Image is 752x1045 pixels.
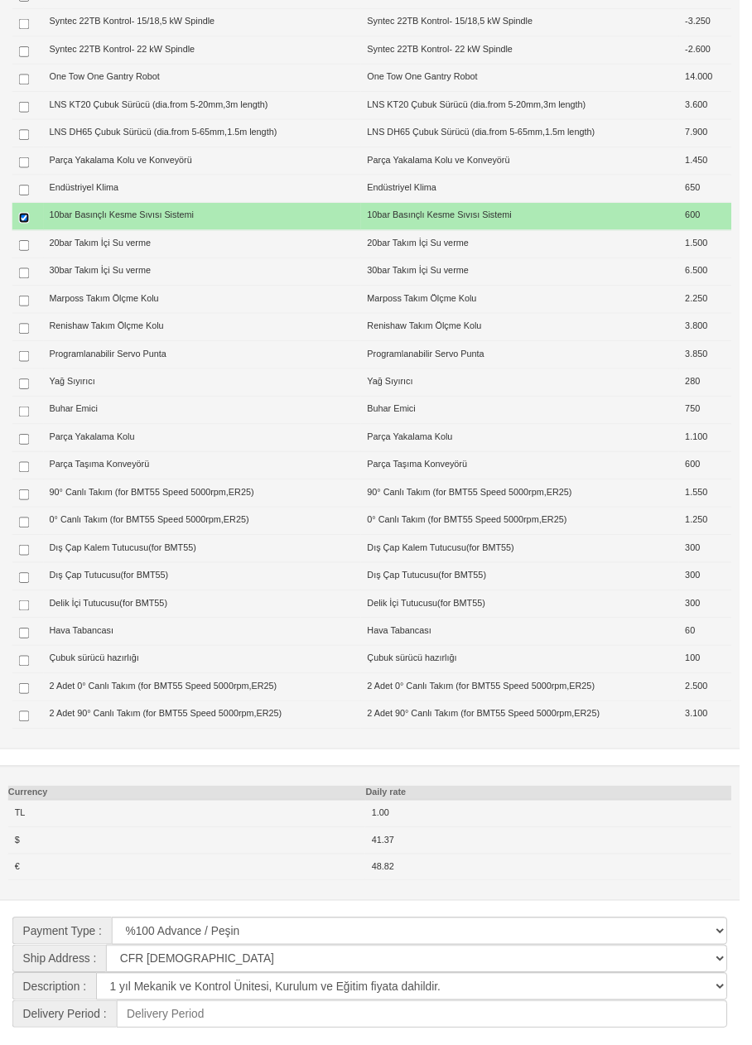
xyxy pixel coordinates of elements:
[44,572,367,600] td: Dış Çap Tutucusu(for BMT55)
[690,65,744,94] td: 14.000
[367,544,690,572] td: Dış Çap Kalem Tutucusu(for BMT55)
[690,262,744,291] td: 6.500
[690,713,744,741] td: 3.100
[690,488,744,516] td: 1.550
[44,713,367,741] td: 2 Adet 90° Canlı Takım (for BMT55 Speed 5000rpm,ER25)
[367,206,690,234] td: 10bar Basınçlı Kesme Sıvısı Sistemi
[367,37,690,65] td: Syntec 22TB Kontrol- 22 kW Spindle
[690,600,744,628] td: 300
[690,375,744,403] td: 280
[690,37,744,65] td: -2.600
[367,291,690,319] td: Marposs Takım Ölçme Kolu
[371,840,744,868] td: 41.37
[690,122,744,150] td: 7.900
[44,206,367,234] td: 10bar Basınçlı Kesme Sıvısı Sistemi
[367,488,690,516] td: 90° Canlı Takım (for BMT55 Speed 5000rpm,ER25)
[44,600,367,628] td: Delik İçi Tutucusu(for BMT55)
[690,460,744,488] td: 600
[367,657,690,685] td: Çubuk sürücü hazırlığı
[690,319,744,347] td: 3.800
[367,319,690,347] td: Renishaw Takım Ölçme Kolu
[44,37,367,65] td: Syntec 22TB Kontrol- 22 kW Spindle
[367,65,690,94] td: One Tow One Gantry Robot
[690,431,744,460] td: 1.100
[367,431,690,460] td: Parça Yakalama Kolu
[367,94,690,122] td: LNS KT20 Çubuk Sürücü (dia.from 5-20mm,3m length)
[371,868,744,895] td: 48.82
[12,961,108,989] span: Ship Address :
[690,94,744,122] td: 3.600
[12,989,98,1017] span: Description :
[44,65,367,94] td: One Tow One Gantry Robot
[690,206,744,234] td: 600
[44,319,367,347] td: Renishaw Takım Ölçme Kolu
[367,234,690,262] td: 20bar Takım İçi Su verme
[690,347,744,375] td: 3.850
[367,262,690,291] td: 30bar Takım İçi Su verme
[371,813,744,840] td: 1.00
[690,178,744,206] td: 650
[690,628,744,657] td: 60
[118,1017,740,1045] input: Delivery Period
[44,516,367,544] td: 0° Canlı Takım (for BMT55 Speed 5000rpm,ER25)
[44,150,367,178] td: Parça Yakalama Kolu ve Konveyörü
[367,403,690,431] td: Buhar Emici
[44,234,367,262] td: 20bar Takım İçi Su verme
[690,572,744,600] td: 300
[44,685,367,713] td: 2 Adet 0° Canlı Takım (for BMT55 Speed 5000rpm,ER25)
[8,868,371,895] td: €
[44,291,367,319] td: Marposs Takım Ölçme Kolu
[367,685,690,713] td: 2 Adet 0° Canlı Takım (for BMT55 Speed 5000rpm,ER25)
[44,657,367,685] td: Çubuk sürücü hazırlığı
[44,460,367,488] td: Parça Taşıma Konveyörü
[367,460,690,488] td: Parça Taşıma Konveyörü
[690,685,744,713] td: 2.500
[8,813,371,840] td: TL
[690,234,744,262] td: 1.500
[690,516,744,544] td: 1.250
[690,291,744,319] td: 2.250
[44,375,367,403] td: Yağ Sıyırıcı
[367,375,690,403] td: Yağ Sıyırıcı
[12,1017,118,1045] span: Delivery Period :
[44,94,367,122] td: LNS KT20 Çubuk Sürücü (dia.from 5-20mm,3m length)
[367,516,690,544] td: 0° Canlı Takım (for BMT55 Speed 5000rpm,ER25)
[44,262,367,291] td: 30bar Takım İçi Su verme
[8,840,371,868] td: $
[367,178,690,206] td: Endüstriyel Klima
[367,600,690,628] td: Delik İçi Tutucusu(for BMT55)
[367,572,690,600] td: Dış Çap Tutucusu(for BMT55)
[44,628,367,657] td: Hava Tabancası
[44,431,367,460] td: Parça Yakalama Kolu
[44,347,367,375] td: Programlanabilir Servo Punta
[44,403,367,431] td: Buhar Emici
[44,544,367,572] td: Dış Çap Kalem Tutucusu(for BMT55)
[44,488,367,516] td: 90° Canlı Takım (for BMT55 Speed 5000rpm,ER25)
[44,122,367,150] td: LNS DH65 Çubuk Sürücü (dia.from 5-65mm,1.5m length)
[367,150,690,178] td: Parça Yakalama Kolu ve Konveyörü
[690,9,744,37] td: -3.250
[367,713,690,741] td: 2 Adet 90° Canlı Takım (for BMT55 Speed 5000rpm,ER25)
[367,628,690,657] td: Hava Tabancası
[690,544,744,572] td: 300
[12,932,113,961] span: Payment Type :
[367,347,690,375] td: Programlanabilir Servo Punta
[8,799,371,813] th: Currency
[690,150,744,178] td: 1.450
[690,403,744,431] td: 750
[371,799,744,813] th: Daily rate
[367,9,690,37] td: Syntec 22TB Kontrol- 15/18,5 kW Spindle
[44,9,367,37] td: Syntec 22TB Kontrol- 15/18,5 kW Spindle
[44,178,367,206] td: Endüstriyel Klima
[367,122,690,150] td: LNS DH65 Çubuk Sürücü (dia.from 5-65mm,1.5m length)
[690,657,744,685] td: 100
